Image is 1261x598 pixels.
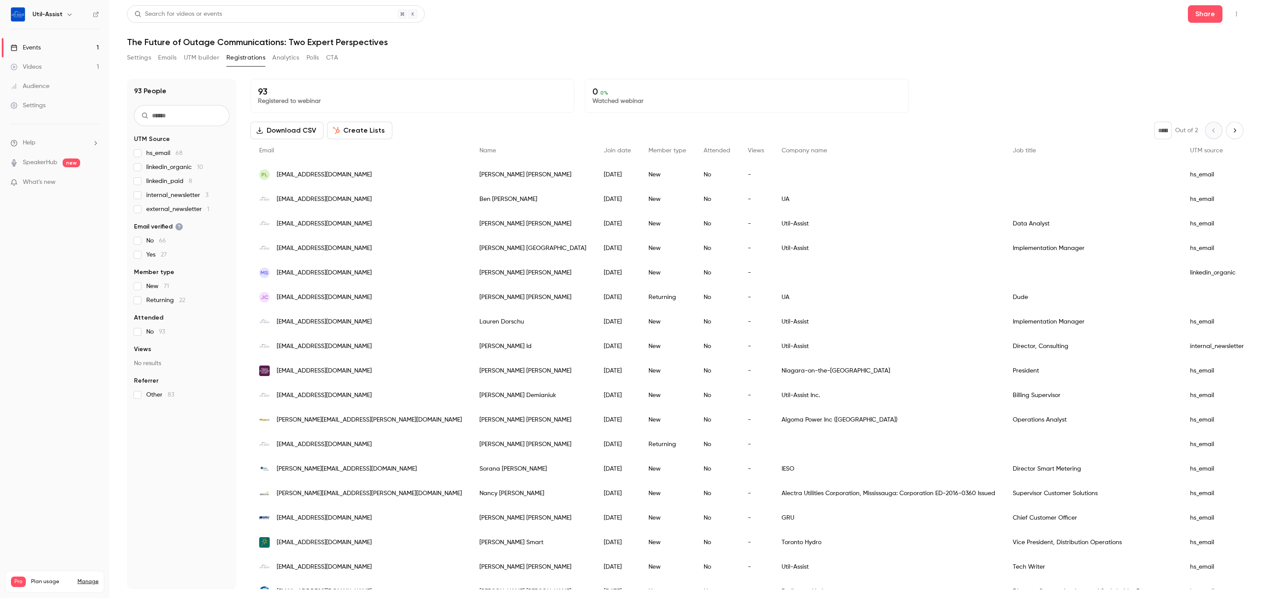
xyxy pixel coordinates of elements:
[258,97,567,106] p: Registered to webinar
[773,383,1004,408] div: Util-Assist Inc.
[1181,187,1254,211] div: hs_email
[1004,359,1181,383] div: President
[773,211,1004,236] div: Util-Assist
[640,432,695,457] div: Returning
[259,586,270,597] img: burlingtonhydro.com
[640,187,695,211] div: New
[640,457,695,481] div: New
[471,162,595,187] div: [PERSON_NAME] [PERSON_NAME]
[1004,481,1181,506] div: Supervisor Customer Solutions
[739,334,773,359] div: -
[640,285,695,310] div: Returning
[640,506,695,530] div: New
[77,578,99,585] a: Manage
[277,489,462,498] span: [PERSON_NAME][EMAIL_ADDRESS][PERSON_NAME][DOMAIN_NAME]
[197,164,203,170] span: 10
[63,158,80,167] span: new
[23,158,57,167] a: SpeakerHub
[471,359,595,383] div: [PERSON_NAME] [PERSON_NAME]
[277,342,372,351] span: [EMAIL_ADDRESS][DOMAIN_NAME]
[134,268,174,277] span: Member type
[739,383,773,408] div: -
[595,383,640,408] div: [DATE]
[277,514,372,523] span: [EMAIL_ADDRESS][DOMAIN_NAME]
[695,457,739,481] div: No
[1181,383,1254,408] div: hs_email
[748,148,764,154] span: Views
[479,148,496,154] span: Name
[306,51,319,65] button: Polls
[134,86,166,96] h1: 93 People
[640,260,695,285] div: New
[327,122,392,139] button: Create Lists
[773,530,1004,555] div: Toronto Hydro
[471,457,595,481] div: Sorana [PERSON_NAME]
[259,562,270,572] img: util-assist.com
[471,334,595,359] div: [PERSON_NAME] Id
[695,211,739,236] div: No
[1181,260,1254,285] div: linkedin_organic
[640,211,695,236] div: New
[695,506,739,530] div: No
[259,243,270,253] img: util-assist.com
[695,236,739,260] div: No
[146,282,169,291] span: New
[1004,555,1181,579] div: Tech Writer
[600,90,608,96] span: 0 %
[259,415,270,425] img: algomapower.com
[640,408,695,432] div: New
[11,63,42,71] div: Videos
[695,383,739,408] div: No
[773,310,1004,334] div: Util-Assist
[259,341,270,352] img: util-assist.com
[189,178,192,184] span: 8
[277,563,372,572] span: [EMAIL_ADDRESS][DOMAIN_NAME]
[640,310,695,334] div: New
[1226,122,1243,139] button: Next page
[277,195,372,204] span: [EMAIL_ADDRESS][DOMAIN_NAME]
[773,555,1004,579] div: Util-Assist
[695,432,739,457] div: No
[134,135,170,144] span: UTM Source
[595,260,640,285] div: [DATE]
[471,530,595,555] div: [PERSON_NAME] Smart
[739,481,773,506] div: -
[134,10,222,19] div: Search for videos or events
[695,162,739,187] div: No
[134,345,151,354] span: Views
[226,51,265,65] button: Registrations
[277,244,372,253] span: [EMAIL_ADDRESS][DOMAIN_NAME]
[773,285,1004,310] div: UA
[1004,236,1181,260] div: Implementation Manager
[11,82,49,91] div: Audience
[640,236,695,260] div: New
[146,191,208,200] span: internal_newsletter
[277,538,372,547] span: [EMAIL_ADDRESS][DOMAIN_NAME]
[1004,310,1181,334] div: Implementation Manager
[326,51,338,65] button: CTA
[739,260,773,285] div: -
[1004,334,1181,359] div: Director, Consulting
[739,408,773,432] div: -
[127,37,1243,47] h1: The Future of Outage Communications: Two Expert Perspectives
[595,236,640,260] div: [DATE]
[471,236,595,260] div: [PERSON_NAME] [GEOGRAPHIC_DATA]
[1181,530,1254,555] div: hs_email
[471,187,595,211] div: Ben [PERSON_NAME]
[471,432,595,457] div: [PERSON_NAME] [PERSON_NAME]
[164,283,169,289] span: 71
[739,211,773,236] div: -
[259,218,270,229] img: util-assist.com
[134,222,183,231] span: Email verified
[773,457,1004,481] div: IESO
[739,236,773,260] div: -
[471,211,595,236] div: [PERSON_NAME] [PERSON_NAME]
[640,334,695,359] div: New
[695,310,739,334] div: No
[640,555,695,579] div: New
[739,359,773,383] div: -
[1181,432,1254,457] div: hs_email
[471,555,595,579] div: [PERSON_NAME] [PERSON_NAME]
[277,415,462,425] span: [PERSON_NAME][EMAIL_ADDRESS][PERSON_NAME][DOMAIN_NAME]
[1181,211,1254,236] div: hs_email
